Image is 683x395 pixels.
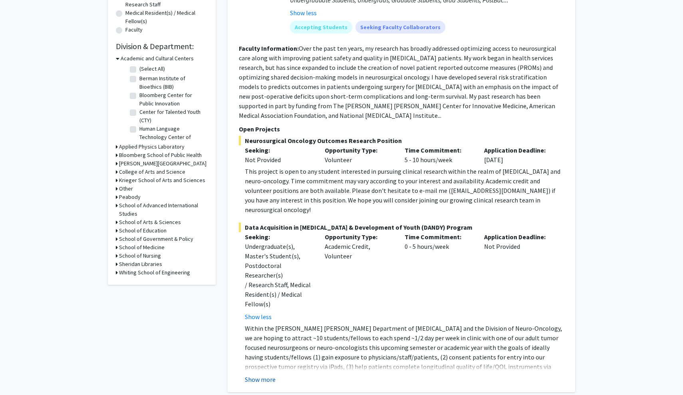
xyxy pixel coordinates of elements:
p: Seeking: [245,145,313,155]
label: Faculty [125,26,143,34]
div: Not Provided [478,232,558,322]
div: Not Provided [245,155,313,165]
mat-chip: Seeking Faculty Collaborators [355,21,445,34]
h3: School of Government & Policy [119,235,193,243]
label: Berman Institute of Bioethics (BIB) [139,74,206,91]
p: Time Commitment: [405,145,473,155]
div: This project is open to any student interested in pursuing clinical research within the realm of ... [245,167,564,214]
p: Open Projects [239,124,564,134]
p: Seeking: [245,232,313,242]
p: Time Commitment: [405,232,473,242]
h3: School of Nursing [119,252,161,260]
h3: [PERSON_NAME][GEOGRAPHIC_DATA] [119,159,206,168]
label: Medical Resident(s) / Medical Fellow(s) [125,9,208,26]
label: Human Language Technology Center of Excellence (HLTCOE) [139,125,206,150]
h3: Bloomberg School of Public Health [119,151,202,159]
button: Show more [245,375,276,384]
div: 0 - 5 hours/week [399,232,478,322]
p: Application Deadline: [484,145,552,155]
h3: Whiting School of Engineering [119,268,190,277]
label: (Select All) [139,65,165,73]
h3: School of Education [119,226,167,235]
h3: Academic and Cultural Centers [121,54,194,63]
h3: School of Medicine [119,243,165,252]
label: Center for Talented Youth (CTY) [139,108,206,125]
h3: Peabody [119,193,141,201]
div: 5 - 10 hours/week [399,145,478,165]
iframe: Chat [6,359,34,389]
p: Opportunity Type: [325,232,393,242]
fg-read-more: Over the past ten years, my research has broadly addressed optimizing access to neurosurgical car... [239,44,558,119]
div: Volunteer [319,145,399,165]
h3: College of Arts and Science [119,168,185,176]
h2: Division & Department: [116,42,208,51]
span: Neurosurgical Oncology Outcomes Research Position [239,136,564,145]
h3: Sheridan Libraries [119,260,162,268]
span: Data Acquisition in [MEDICAL_DATA] & Development of Youth (DANDY) Program [239,222,564,232]
b: Faculty Information: [239,44,299,52]
div: [DATE] [478,145,558,165]
h3: School of Advanced International Studies [119,201,208,218]
h3: School of Arts & Sciences [119,218,181,226]
p: Within the [PERSON_NAME] [PERSON_NAME] Department of [MEDICAL_DATA] and the Division of Neuro-Onc... [245,324,564,391]
div: Undergraduate(s), Master's Student(s), Postdoctoral Researcher(s) / Research Staff, Medical Resid... [245,242,313,309]
button: Show less [290,8,317,18]
h3: Applied Physics Laboratory [119,143,185,151]
div: Academic Credit, Volunteer [319,232,399,322]
h3: Krieger School of Arts and Sciences [119,176,205,185]
h3: Other [119,185,133,193]
label: Bloomberg Center for Public Innovation [139,91,206,108]
button: Show less [245,312,272,322]
p: Application Deadline: [484,232,552,242]
p: Opportunity Type: [325,145,393,155]
mat-chip: Accepting Students [290,21,352,34]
